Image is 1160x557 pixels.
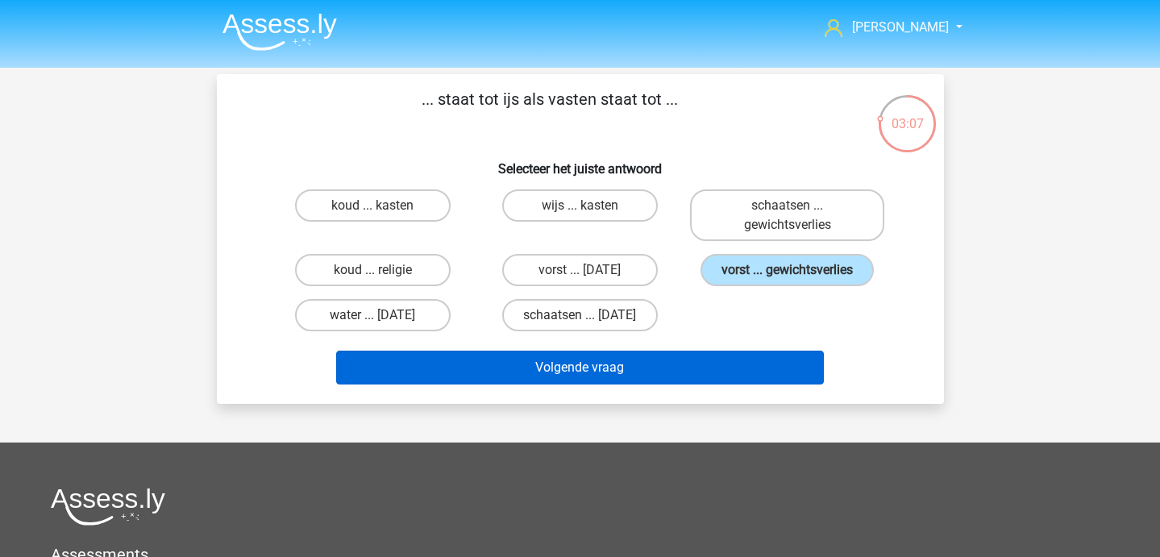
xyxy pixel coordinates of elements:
button: Volgende vraag [336,351,824,384]
label: water ... [DATE] [295,299,451,331]
label: wijs ... kasten [502,189,658,222]
label: schaatsen ... gewichtsverlies [690,189,884,241]
label: schaatsen ... [DATE] [502,299,658,331]
h6: Selecteer het juiste antwoord [243,148,918,177]
img: Assessly logo [51,488,165,526]
label: vorst ... [DATE] [502,254,658,286]
label: koud ... religie [295,254,451,286]
label: vorst ... gewichtsverlies [701,254,874,286]
label: koud ... kasten [295,189,451,222]
span: [PERSON_NAME] [852,19,949,35]
img: Assessly [222,13,337,51]
div: 03:07 [877,94,938,134]
p: ... staat tot ijs als vasten staat tot ... [243,87,858,135]
a: [PERSON_NAME] [818,18,950,37]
